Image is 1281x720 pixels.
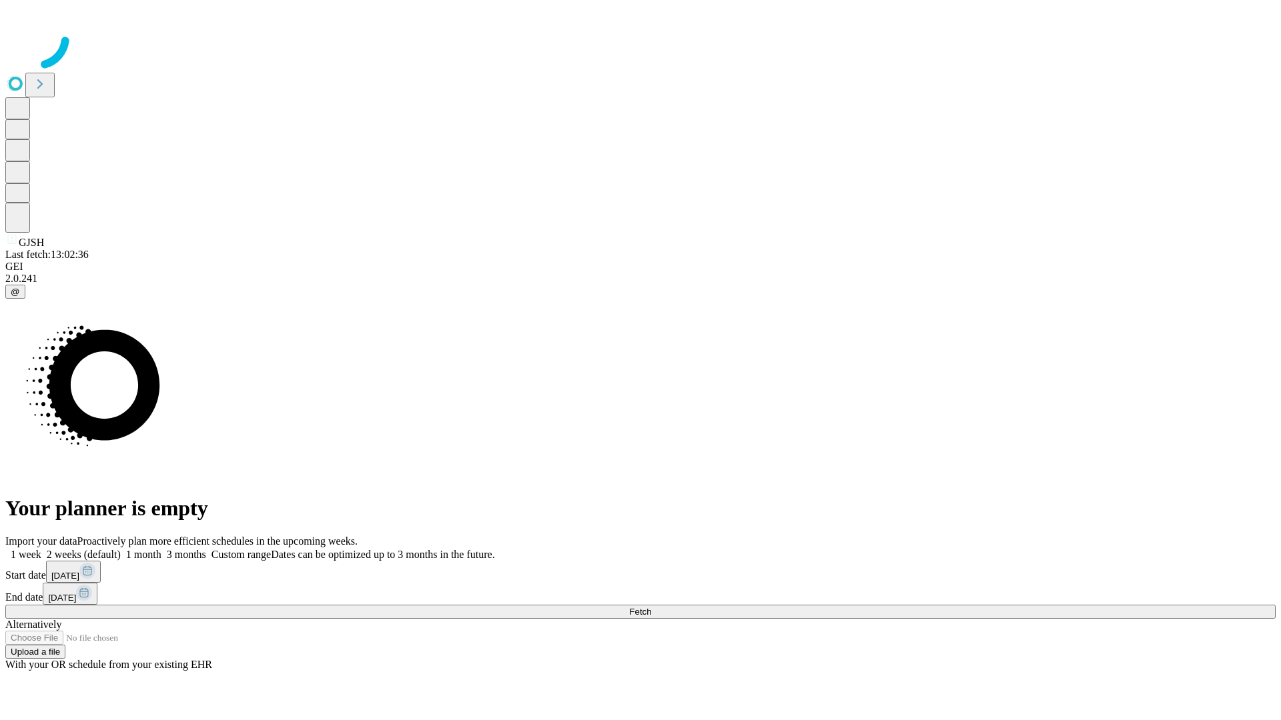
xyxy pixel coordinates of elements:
[629,607,651,617] span: Fetch
[11,287,20,297] span: @
[5,535,77,547] span: Import your data
[5,645,65,659] button: Upload a file
[5,583,1276,605] div: End date
[5,261,1276,273] div: GEI
[77,535,358,547] span: Proactively plan more efficient schedules in the upcoming weeks.
[211,549,271,560] span: Custom range
[271,549,494,560] span: Dates can be optimized up to 3 months in the future.
[5,619,61,630] span: Alternatively
[167,549,206,560] span: 3 months
[126,549,161,560] span: 1 month
[11,549,41,560] span: 1 week
[5,659,212,670] span: With your OR schedule from your existing EHR
[19,237,44,248] span: GJSH
[51,571,79,581] span: [DATE]
[5,285,25,299] button: @
[5,605,1276,619] button: Fetch
[47,549,121,560] span: 2 weeks (default)
[5,496,1276,521] h1: Your planner is empty
[5,273,1276,285] div: 2.0.241
[48,593,76,603] span: [DATE]
[43,583,97,605] button: [DATE]
[5,249,89,260] span: Last fetch: 13:02:36
[5,561,1276,583] div: Start date
[46,561,101,583] button: [DATE]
